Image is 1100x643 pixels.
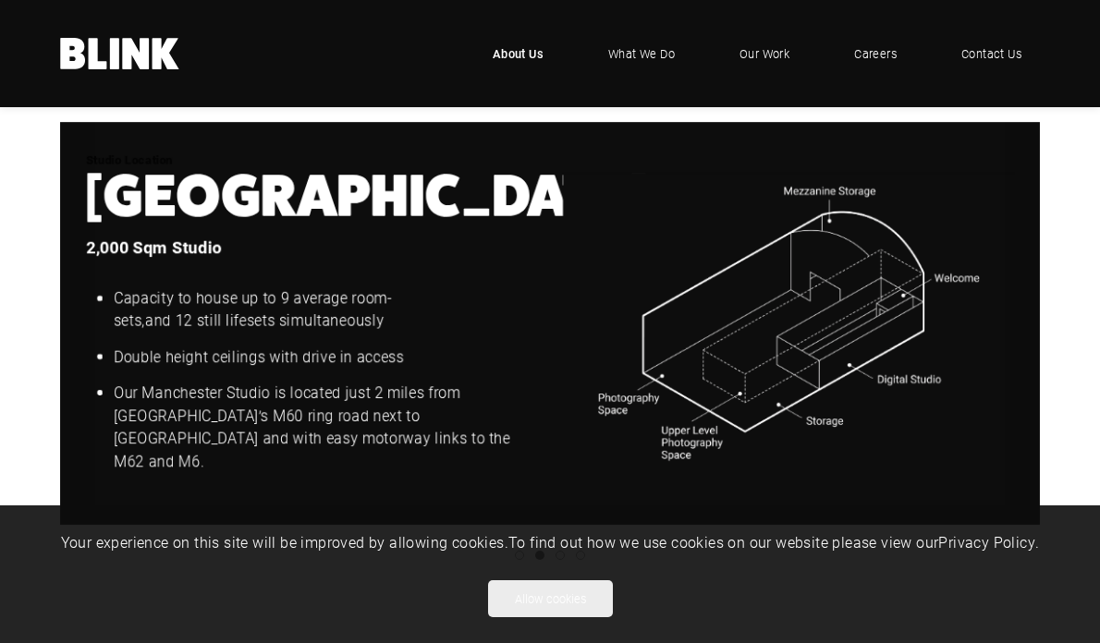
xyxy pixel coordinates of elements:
[86,346,537,369] li: Double height ceilings with drive in access
[60,38,180,69] a: Home
[60,122,1040,525] li: 2 of 4
[721,26,808,81] a: Our Work
[86,382,537,473] li: Our Manchester Studio is located just 2 miles from [GEOGRAPHIC_DATA]’s M60 ring road next to [GEO...
[86,152,173,167] span: Studio Location
[474,26,562,81] a: About Us
[563,174,1014,474] img: Manchester
[961,44,1021,63] span: Contact Us
[86,236,537,261] h3: 2,000 Sqm Studio
[61,532,1040,552] span: Your experience on this site will be improved by allowing cookies. To find out how we use cookies...
[590,26,693,81] a: What We Do
[1003,122,1040,525] a: Next slide
[493,44,544,63] span: About Us
[145,311,247,331] nobr: and 12 still life
[836,26,915,81] a: Careers
[943,26,1040,81] a: Contact Us
[739,44,789,63] span: Our Work
[86,287,537,334] li: Capacity to house up to 9 average room-sets, sets simultaneously
[488,580,613,617] button: Allow cookies
[854,44,897,63] span: Careers
[86,171,537,223] h1: [GEOGRAPHIC_DATA]
[60,122,97,525] a: Previous slide
[608,44,675,63] span: What We Do
[938,532,1035,552] a: Privacy Policy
